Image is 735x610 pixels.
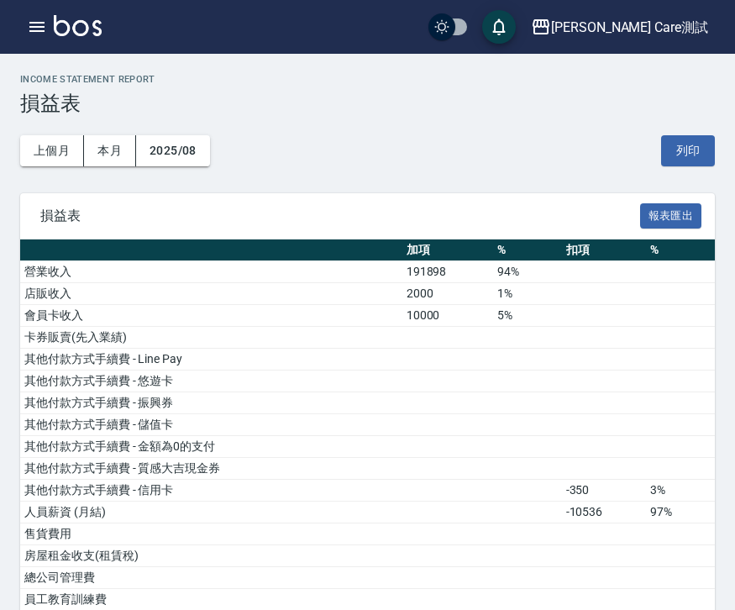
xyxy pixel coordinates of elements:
button: 報表匯出 [640,203,702,229]
td: 2000 [402,283,493,305]
span: 損益表 [40,208,640,224]
td: 卡券販賣(先入業績) [20,327,402,349]
td: 其他付款方式手續費 - 質感大吉現金券 [20,458,402,480]
th: % [493,239,562,261]
img: Logo [54,15,102,36]
div: [PERSON_NAME] Care測試 [551,17,708,38]
button: save [482,10,516,44]
td: 其他付款方式手續費 - 振興券 [20,392,402,414]
td: 售貨費用 [20,523,402,545]
td: 其他付款方式手續費 - 儲值卡 [20,414,402,436]
td: 191898 [402,261,493,283]
th: % [646,239,715,261]
td: 5% [493,305,562,327]
button: 列印 [661,135,715,166]
td: 其他付款方式手續費 - Line Pay [20,349,402,371]
td: 1% [493,283,562,305]
td: -10536 [562,502,646,523]
td: 94% [493,261,562,283]
a: 報表匯出 [640,207,702,223]
td: 其他付款方式手續費 - 金額為0的支付 [20,436,402,458]
td: 房屋租金收支(租賃稅) [20,545,402,567]
td: 店販收入 [20,283,402,305]
td: 3% [646,480,715,502]
td: 10000 [402,305,493,327]
td: 人員薪資 (月結) [20,502,402,523]
th: 加項 [402,239,493,261]
td: 97% [646,502,715,523]
h3: 損益表 [20,92,715,115]
button: [PERSON_NAME] Care測試 [524,10,715,45]
th: 扣項 [562,239,646,261]
td: 總公司管理費 [20,567,402,589]
h2: Income Statement Report [20,74,715,85]
td: 其他付款方式手續費 - 悠遊卡 [20,371,402,392]
button: 本月 [84,135,136,166]
td: 會員卡收入 [20,305,402,327]
button: 2025/08 [136,135,210,166]
button: 上個月 [20,135,84,166]
td: 其他付款方式手續費 - 信用卡 [20,480,402,502]
td: -350 [562,480,646,502]
td: 營業收入 [20,261,402,283]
